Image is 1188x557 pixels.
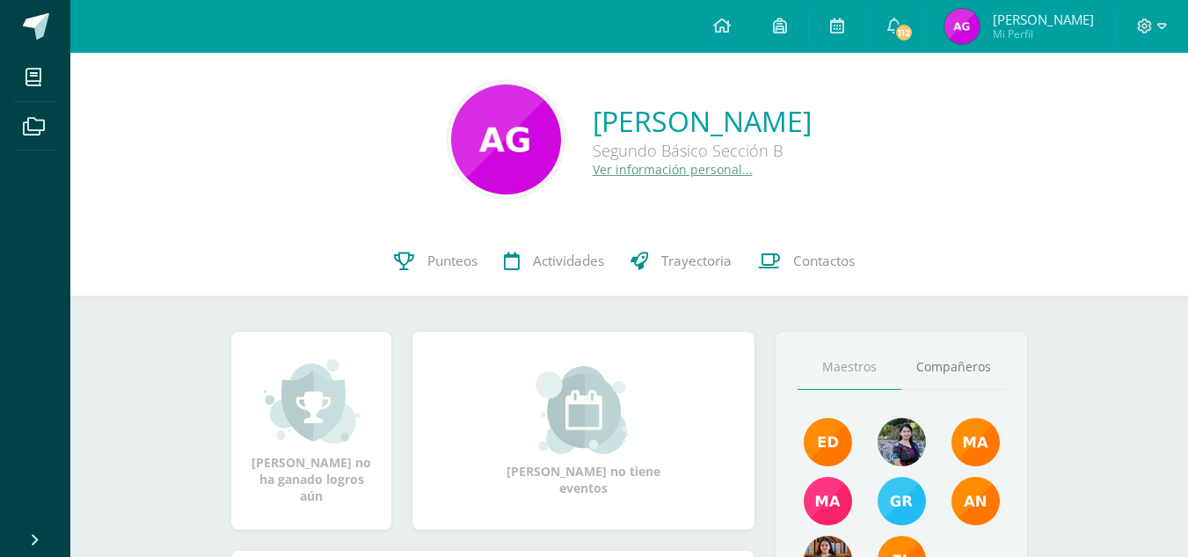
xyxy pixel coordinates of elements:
[745,226,868,297] a: Contactos
[661,252,732,270] span: Trayectoria
[496,366,672,496] div: [PERSON_NAME] no tiene eventos
[894,23,914,42] span: 112
[381,226,491,297] a: Punteos
[901,345,1005,390] a: Compañeros
[593,161,753,178] a: Ver información personal...
[878,418,926,466] img: 9b17679b4520195df407efdfd7b84603.png
[264,357,360,445] img: achievement_small.png
[951,418,1000,466] img: 560278503d4ca08c21e9c7cd40ba0529.png
[451,84,561,194] img: 621fa0249253c10259bb8f9226d628bc.png
[491,226,617,297] a: Actividades
[951,477,1000,525] img: a348d660b2b29c2c864a8732de45c20a.png
[617,226,745,297] a: Trayectoria
[993,11,1094,28] span: [PERSON_NAME]
[533,252,604,270] span: Actividades
[798,345,901,390] a: Maestros
[944,9,980,44] img: 413d4f36a61cd48394eb18fa32c0b3f4.png
[249,357,374,504] div: [PERSON_NAME] no ha ganado logros aún
[793,252,855,270] span: Contactos
[993,26,1094,41] span: Mi Perfil
[593,102,812,140] a: [PERSON_NAME]
[593,140,812,161] div: Segundo Básico Sección B
[536,366,631,454] img: event_small.png
[804,477,852,525] img: 7766054b1332a6085c7723d22614d631.png
[427,252,477,270] span: Punteos
[804,418,852,466] img: f40e456500941b1b33f0807dd74ea5cf.png
[878,477,926,525] img: b7ce7144501556953be3fc0a459761b8.png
